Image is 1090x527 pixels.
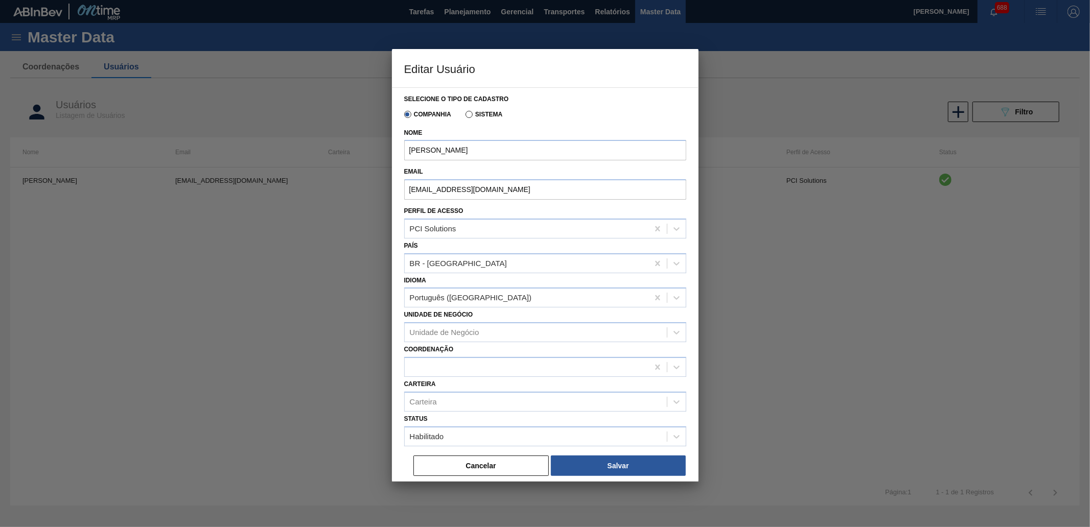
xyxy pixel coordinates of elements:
[410,328,479,337] div: Unidade de Negócio
[404,277,426,284] label: Idioma
[466,111,503,118] label: Sistema
[410,224,456,233] div: PCI Solutions
[413,456,549,476] button: Cancelar
[404,126,686,140] label: Nome
[410,259,507,268] div: BR - [GEOGRAPHIC_DATA]
[404,164,686,179] label: Email
[404,111,451,118] label: Companhia
[404,311,473,318] label: Unidade de Negócio
[392,49,699,88] h3: Editar Usuário
[410,294,532,302] div: Português ([GEOGRAPHIC_DATA])
[410,432,444,441] div: Habilitado
[404,207,463,214] label: Perfil de Acesso
[551,456,686,476] button: Salvar
[404,95,509,103] label: Selecione o tipo de cadastro
[410,397,437,406] div: Carteira
[404,415,428,422] label: Status
[404,346,454,353] label: Coordenação
[404,380,436,388] label: Carteira
[404,242,418,249] label: País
